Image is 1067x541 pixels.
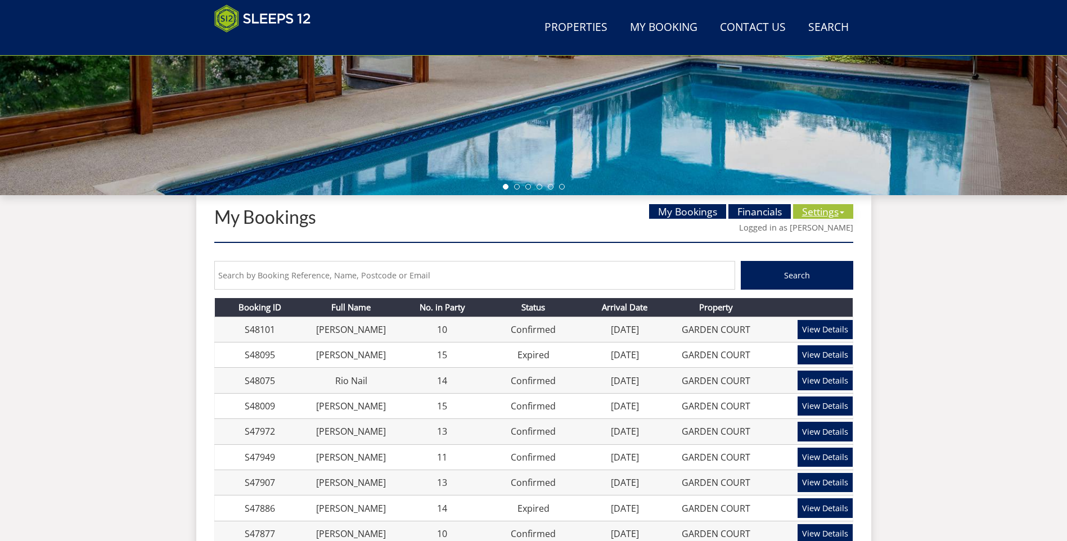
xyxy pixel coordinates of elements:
[682,400,750,412] a: GARDEN COURT
[245,375,275,387] a: S48075
[245,323,275,336] a: S48101
[540,15,612,40] a: Properties
[670,298,762,317] th: Property
[798,422,853,441] a: View Details
[611,502,639,515] a: [DATE]
[245,476,275,489] a: S47907
[611,451,639,463] a: [DATE]
[437,502,447,515] a: 14
[488,298,579,317] th: Status
[316,528,386,540] a: [PERSON_NAME]
[611,375,639,387] a: [DATE]
[316,349,386,361] a: [PERSON_NAME]
[437,425,447,438] a: 13
[682,528,750,540] a: GARDEN COURT
[214,4,311,33] img: Sleeps 12
[511,451,556,463] a: Confirmed
[511,375,556,387] a: Confirmed
[214,298,305,317] th: Booking ID
[611,400,639,412] a: [DATE]
[741,261,853,290] button: Search
[798,396,853,416] a: View Details
[611,323,639,336] a: [DATE]
[316,425,386,438] a: [PERSON_NAME]
[335,375,367,387] a: Rio Nail
[437,451,447,463] a: 11
[728,204,791,219] a: Financials
[649,204,726,219] a: My Bookings
[316,476,386,489] a: [PERSON_NAME]
[316,451,386,463] a: [PERSON_NAME]
[316,400,386,412] a: [PERSON_NAME]
[437,528,447,540] a: 10
[611,425,639,438] a: [DATE]
[437,323,447,336] a: 10
[715,15,790,40] a: Contact Us
[784,270,810,281] span: Search
[397,298,488,317] th: No. in Party
[682,502,750,515] a: GARDEN COURT
[209,39,327,49] iframe: Customer reviews powered by Trustpilot
[739,222,853,233] a: Logged in as [PERSON_NAME]
[214,261,735,290] input: Search by Booking Reference, Name, Postcode or Email
[214,206,316,228] a: My Bookings
[245,425,275,438] a: S47972
[793,204,853,219] a: Settings
[682,425,750,438] a: GARDEN COURT
[579,298,670,317] th: Arrival Date
[611,528,639,540] a: [DATE]
[798,320,853,339] a: View Details
[511,400,556,412] a: Confirmed
[611,476,639,489] a: [DATE]
[682,451,750,463] a: GARDEN COURT
[437,375,447,387] a: 14
[517,349,550,361] a: Expired
[245,400,275,412] a: S48009
[511,323,556,336] a: Confirmed
[798,371,853,390] a: View Details
[316,323,386,336] a: [PERSON_NAME]
[245,502,275,515] a: S47886
[511,528,556,540] a: Confirmed
[437,476,447,489] a: 13
[517,502,550,515] a: Expired
[437,400,447,412] a: 15
[511,425,556,438] a: Confirmed
[804,15,853,40] a: Search
[625,15,702,40] a: My Booking
[245,528,275,540] a: S47877
[682,375,750,387] a: GARDEN COURT
[437,349,447,361] a: 15
[316,502,386,515] a: [PERSON_NAME]
[798,473,853,492] a: View Details
[245,451,275,463] a: S47949
[798,448,853,467] a: View Details
[511,476,556,489] a: Confirmed
[305,298,397,317] th: Full Name
[682,476,750,489] a: GARDEN COURT
[798,498,853,517] a: View Details
[682,349,750,361] a: GARDEN COURT
[245,349,275,361] a: S48095
[682,323,750,336] a: GARDEN COURT
[611,349,639,361] a: [DATE]
[798,345,853,364] a: View Details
